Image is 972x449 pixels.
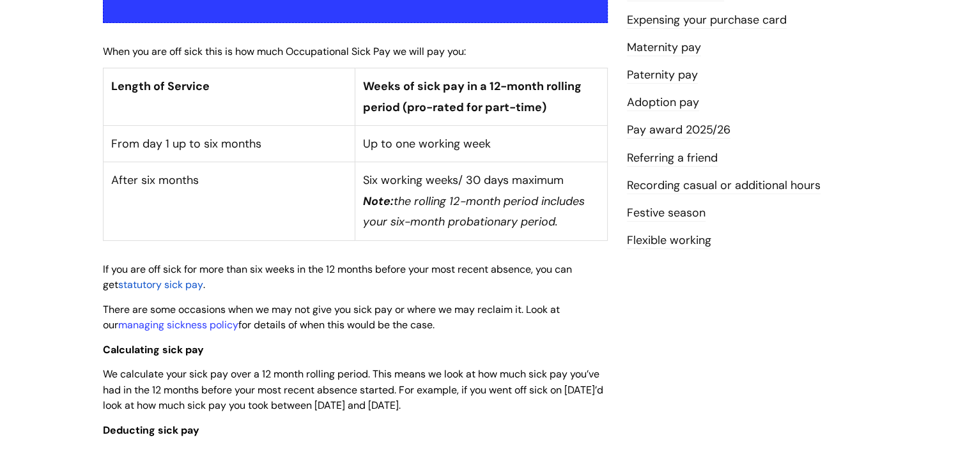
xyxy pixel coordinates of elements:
td: Six working weeks/ 30 days maximum [355,162,608,240]
td: From day 1 up to six months [103,126,355,162]
a: Adoption pay [627,95,699,111]
a: Paternity pay [627,67,698,84]
a: Recording casual or additional hours [627,178,821,194]
a: Festive season [627,205,706,222]
em: the rolling 12-month period includes your six-month probationary period. [363,194,585,229]
a: Maternity pay [627,40,701,56]
a: Pay award 2025/26 [627,122,730,139]
span: If you are off sick for more than six weeks in the 12 months before your most recent absence, you... [103,263,572,292]
th: Length of Service [103,68,355,126]
span: When you are off sick this is how much Occupational Sick Pay we will pay you: [103,45,466,58]
th: Weeks of sick pay in a 12-month rolling period (pro-rated for part-time) [355,68,608,126]
span: Deducting sick pay [103,423,199,437]
td: Up to one working week [355,126,608,162]
a: Flexible working [627,232,711,249]
a: managing sickness policy [118,318,238,331]
span: There are some occasions when we may not give you sick pay or where we may reclaim it. Look at ou... [103,303,560,332]
a: Referring a friend [627,150,718,167]
span: . [203,278,205,291]
span: We calculate your sick pay over a 12 month rolling period. This means we look at how much sick pa... [103,367,603,413]
td: After six months [103,162,355,240]
a: statutory sick pay [118,278,203,291]
span: Calculating sick pay [103,343,204,356]
a: Expensing your purchase card [627,12,787,29]
em: Note: [363,194,394,209]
